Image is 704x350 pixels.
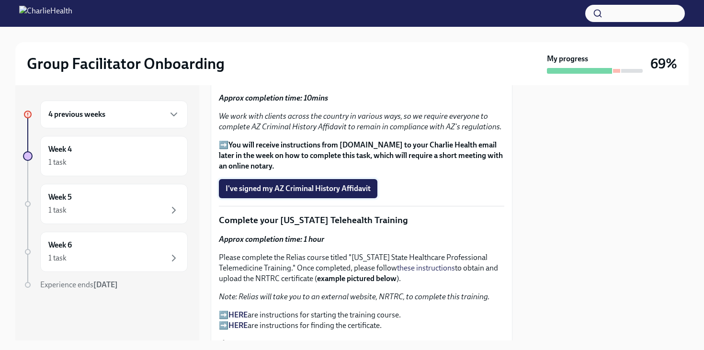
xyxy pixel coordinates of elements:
[48,253,67,263] div: 1 task
[219,93,328,102] strong: Approx completion time: 10mins
[48,109,105,120] h6: 4 previous weeks
[23,184,188,224] a: Week 51 task
[48,240,72,250] h6: Week 6
[23,136,188,176] a: Week 41 task
[397,263,455,272] a: these instructions
[219,310,504,331] p: ➡️ are instructions for starting the training course. ➡️ are instructions for finding the certifi...
[219,292,490,301] em: Note: Relias will take you to an external website, NRTRC, to complete this training.
[48,157,67,168] div: 1 task
[317,274,397,283] strong: example pictured below
[27,54,225,73] h2: Group Facilitator Onboarding
[219,252,504,284] p: Please complete the Relias course titled "[US_STATE] State Healthcare Professional Telemedicine T...
[19,6,72,21] img: CharlieHealth
[228,310,248,319] a: HERE
[219,140,503,170] strong: You will receive instructions from [DOMAIN_NAME] to your Charlie Health email later in the week o...
[219,179,377,198] button: I've signed my AZ Criminal History Affidavit
[219,140,504,171] p: ➡️
[547,54,588,64] strong: My progress
[219,235,324,244] strong: Approx completion time: 1 hour
[228,339,294,348] a: Log into Relias here
[228,321,248,330] a: HERE
[219,214,504,226] p: Complete your [US_STATE] Telehealth Training
[40,101,188,128] div: 4 previous weeks
[40,280,118,289] span: Experience ends
[219,112,502,131] em: We work with clients across the country in various ways, so we require everyone to complete AZ Cr...
[48,144,72,155] h6: Week 4
[650,55,677,72] h3: 69%
[226,184,371,193] span: I've signed my AZ Criminal History Affidavit
[48,205,67,215] div: 1 task
[93,280,118,289] strong: [DATE]
[48,192,72,203] h6: Week 5
[23,232,188,272] a: Week 61 task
